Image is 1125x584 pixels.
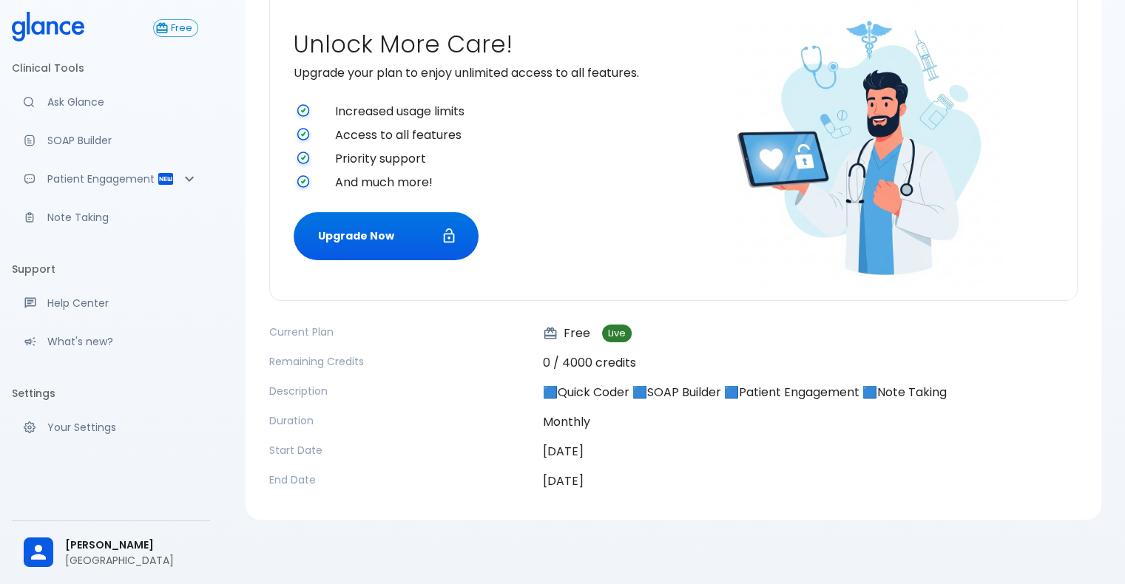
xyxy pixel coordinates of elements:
[543,472,584,489] time: [DATE]
[47,172,157,186] p: Patient Engagement
[153,19,210,37] a: Click to view or change your subscription
[269,443,531,458] p: Start Date
[12,201,210,234] a: Advanced note-taking
[166,23,197,34] span: Free
[543,384,1078,401] p: 🟦Quick Coder 🟦SOAP Builder 🟦Patient Engagement 🟦Note Taking
[47,210,198,225] p: Note Taking
[12,411,210,444] a: Manage your settings
[12,376,210,411] li: Settings
[294,212,479,260] button: Upgrade Now
[269,354,531,369] p: Remaining Credits
[269,384,531,398] p: Description
[65,553,198,568] p: [GEOGRAPHIC_DATA]
[335,126,668,144] span: Access to all features
[12,86,210,118] a: Moramiz: Find ICD10AM codes instantly
[12,527,210,578] div: [PERSON_NAME][GEOGRAPHIC_DATA]
[12,251,210,287] li: Support
[153,19,198,37] button: Free
[543,325,590,342] p: Free
[12,50,210,86] li: Clinical Tools
[47,133,198,148] p: SOAP Builder
[294,30,668,58] h2: Unlock More Care!
[602,328,632,339] span: Live
[47,95,198,109] p: Ask Glance
[47,296,198,310] p: Help Center
[65,537,198,553] span: [PERSON_NAME]
[47,334,198,349] p: What's new?
[543,354,1078,372] p: 0 / 4000 credits
[269,413,531,428] p: Duration
[294,64,668,82] p: Upgrade your plan to enjoy unlimited access to all features.
[12,124,210,157] a: Docugen: Compose a clinical documentation in seconds
[335,150,668,168] span: Priority support
[543,443,584,460] time: [DATE]
[269,472,531,487] p: End Date
[12,325,210,358] div: Recent updates and feature releases
[12,287,210,319] a: Get help from our support team
[543,413,1078,431] p: Monthly
[335,103,668,120] span: Increased usage limits
[335,174,668,191] span: And much more!
[12,163,210,195] div: Patient Reports & Referrals
[47,420,198,435] p: Your Settings
[269,325,531,339] p: Current Plan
